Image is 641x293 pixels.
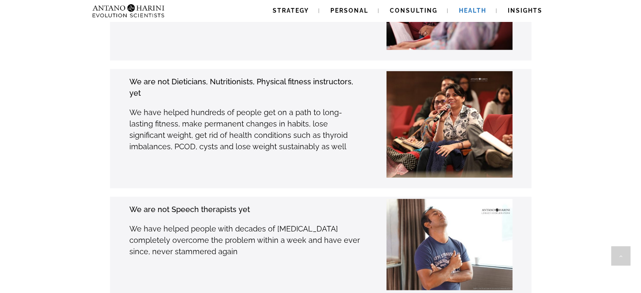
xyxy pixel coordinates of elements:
[459,7,486,14] span: Health
[367,71,527,178] img: Supriti
[508,7,542,14] span: Insights
[129,107,360,152] p: We have helped hundreds of people get on a path to long-lasting fitness, make permanent changes i...
[381,199,518,290] img: Mohan
[330,7,368,14] span: Personal
[129,77,353,97] strong: We are not Dieticians, Nutritionists, Physical fitness instructors, yet
[129,223,360,257] p: We have helped people with decades of [MEDICAL_DATA] completely overcome the problem within a wee...
[273,7,309,14] span: Strategy
[129,205,250,214] strong: We are not Speech therapists yet
[390,7,437,14] span: Consulting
